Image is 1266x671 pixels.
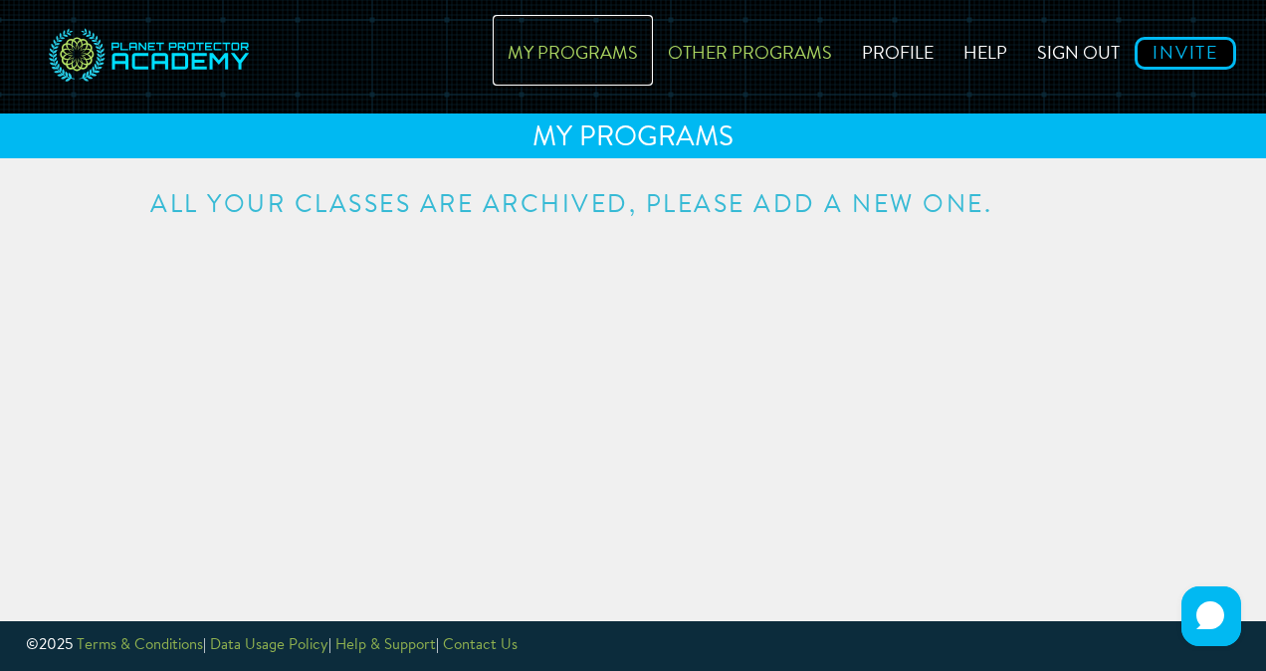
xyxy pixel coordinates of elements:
a: Terms & Conditions [77,638,203,653]
span: | [328,638,331,653]
a: Help [949,15,1022,86]
span: | [436,638,439,653]
a: Data Usage Policy [210,638,328,653]
a: Invite [1135,37,1236,70]
a: Help & Support [335,638,436,653]
iframe: HelpCrunch [1176,581,1246,651]
a: Profile [847,15,949,86]
span: | [203,638,206,653]
a: Contact Us [443,638,518,653]
a: Other Programs [653,15,847,86]
h3: All your classes are archived, please add a new one. [150,193,1116,218]
a: My Programs [493,15,653,86]
a: Sign out [1022,15,1135,86]
span: 2025 [39,638,73,653]
span: © [26,638,39,653]
img: svg+xml;base64,PD94bWwgdmVyc2lvbj0iMS4wIiBlbmNvZGluZz0idXRmLTgiPz4NCjwhLS0gR2VuZXJhdG9yOiBBZG9iZS... [45,15,254,99]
